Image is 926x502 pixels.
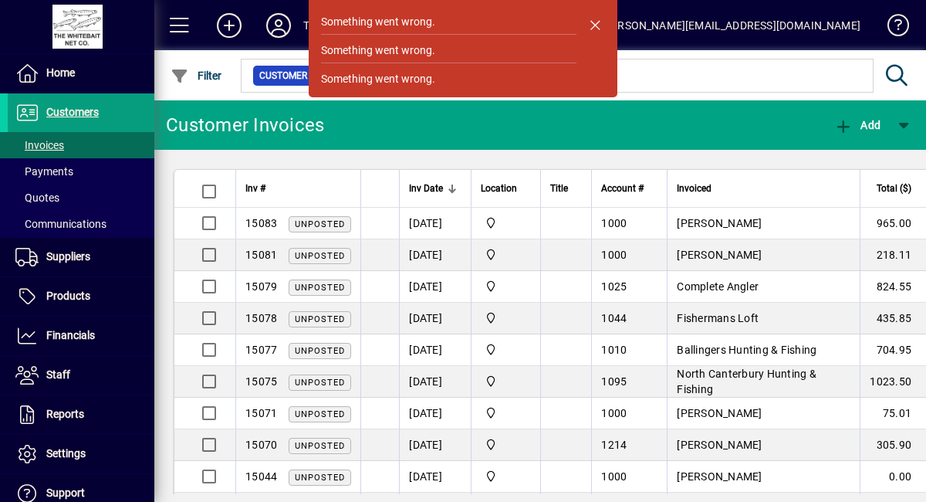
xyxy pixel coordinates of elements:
span: 1000 [601,249,627,261]
span: Products [46,290,90,302]
span: Unposted [295,378,345,388]
span: Rangiora [481,215,531,232]
span: Unposted [295,219,345,229]
span: 15075 [245,375,277,388]
span: 15070 [245,439,277,451]
span: 15081 [245,249,277,261]
a: Staff [8,356,154,395]
span: 1025 [601,280,627,293]
span: Inv # [245,180,265,197]
td: [DATE] [399,303,471,334]
a: Invoices [8,132,154,158]
span: Unposted [295,251,345,261]
span: [PERSON_NAME] [677,249,762,261]
div: Inv Date [409,180,461,197]
span: 1010 [601,344,627,356]
td: [DATE] [399,429,471,461]
button: Add [830,111,884,139]
span: 1214 [601,439,627,451]
span: 1000 [601,470,627,483]
span: 15083 [245,217,277,229]
span: 15044 [245,470,277,483]
td: [DATE] [399,208,471,239]
span: Add [834,119,880,131]
span: Unposted [295,346,345,356]
span: Quotes [15,192,59,204]
div: Inv # [245,180,351,197]
span: Customers [46,106,99,118]
div: Total ($) [870,180,925,197]
div: Invoiced [677,180,850,197]
span: 1000 [601,217,627,229]
a: Settings [8,435,154,473]
span: 15077 [245,344,277,356]
td: [DATE] [399,366,471,398]
a: Products [8,277,154,316]
span: 1095 [601,375,627,388]
a: Reports [8,395,154,434]
span: Staff [46,368,70,381]
a: Communications [8,211,154,237]
div: [PERSON_NAME] [PERSON_NAME][EMAIL_ADDRESS][DOMAIN_NAME] [514,13,860,38]
span: Rangiora [481,373,531,390]
span: 15078 [245,312,277,324]
div: Account # [601,180,657,197]
span: [PERSON_NAME] [677,470,762,483]
span: Rangiora [481,468,531,485]
button: Filter [167,62,226,90]
div: The Whitebait Net Co [303,13,407,38]
span: Complete Angler [677,280,759,293]
span: [PERSON_NAME] [677,217,762,229]
td: [DATE] [399,334,471,366]
a: Payments [8,158,154,185]
span: Rangiora [481,405,531,422]
span: Unposted [295,314,345,324]
span: 1044 [601,312,627,324]
td: [DATE] [399,271,471,303]
span: Suppliers [46,250,90,263]
span: Settings [46,447,86,460]
span: Rangiora [481,310,531,327]
button: Add [204,12,254,39]
div: Location [481,180,531,197]
a: Financials [8,317,154,355]
a: Knowledge Base [876,3,907,53]
span: 15079 [245,280,277,293]
span: Financials [46,329,95,341]
span: 15071 [245,407,277,419]
span: Unposted [295,409,345,419]
span: Invoiced [677,180,711,197]
span: Rangiora [481,341,531,358]
span: Invoices [15,139,64,151]
span: Home [46,66,75,79]
span: Total ($) [877,180,911,197]
span: Customer Invoice [259,68,345,83]
span: Rangiora [481,436,531,453]
td: [DATE] [399,461,471,493]
span: Reports [46,408,84,420]
span: Unposted [295,473,345,483]
span: 1000 [601,407,627,419]
span: [PERSON_NAME] [677,439,762,451]
a: Home [8,54,154,93]
span: Communications [15,218,106,230]
span: Fishermans Loft [677,312,759,324]
span: Account # [601,180,644,197]
td: [DATE] [399,239,471,271]
span: Ballingers Hunting & Fishing [677,344,816,356]
span: Support [46,487,85,499]
span: Title [550,180,568,197]
span: North Canterbury Hunting & Fishing [677,368,816,395]
button: Profile [254,12,303,39]
span: Rangiora [481,278,531,295]
a: Suppliers [8,238,154,276]
span: Rangiora [481,246,531,263]
span: Inv Date [409,180,443,197]
span: Location [481,180,517,197]
span: Payments [15,165,73,178]
div: Customer Invoices [166,113,324,137]
span: [PERSON_NAME] [677,407,762,419]
div: Title [550,180,582,197]
span: Unposted [295,283,345,293]
td: [DATE] [399,398,471,429]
